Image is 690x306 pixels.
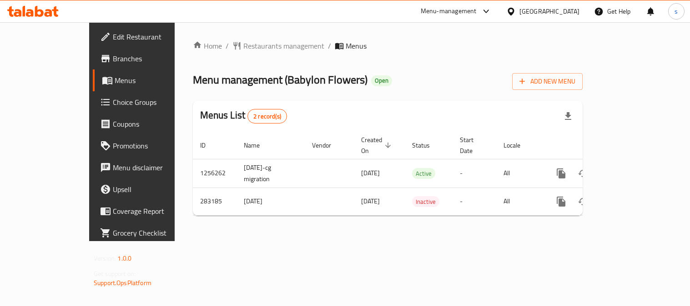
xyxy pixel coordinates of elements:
[412,140,442,151] span: Status
[200,109,287,123] h2: Menus List
[200,140,217,151] span: ID
[113,206,197,217] span: Coverage Report
[113,53,197,64] span: Branches
[412,197,439,207] span: Inactive
[543,132,645,159] th: Actions
[193,132,645,216] table: enhanced table
[93,222,204,244] a: Grocery Checklist
[550,191,572,212] button: more
[244,140,272,151] span: Name
[412,168,435,179] span: Active
[453,159,496,188] td: -
[550,163,572,184] button: more
[193,69,368,90] span: Menu management ( Babylon Flowers )
[371,75,392,86] div: Open
[93,157,204,178] a: Menu disclaimer
[557,105,579,127] div: Export file
[237,159,305,188] td: [DATE]-cg migration
[512,73,583,90] button: Add New Menu
[496,188,543,215] td: All
[412,168,435,179] div: Active
[94,277,151,289] a: Support.OpsPlatform
[93,69,204,91] a: Menus
[248,112,287,121] span: 2 record(s)
[193,159,237,188] td: 1256262
[232,40,324,51] a: Restaurants management
[93,91,204,113] a: Choice Groups
[312,140,343,151] span: Vendor
[93,26,204,48] a: Edit Restaurant
[117,252,131,264] span: 1.0.0
[371,77,392,84] span: Open
[453,188,496,215] td: -
[412,196,439,207] div: Inactive
[226,40,229,51] li: /
[675,6,678,16] span: s
[93,48,204,69] a: Branches
[572,163,594,184] button: Change Status
[93,135,204,157] a: Promotions
[519,76,575,87] span: Add New Menu
[460,134,485,156] span: Start Date
[247,109,287,123] div: Total records count
[421,6,477,17] div: Menu-management
[237,188,305,215] td: [DATE]
[94,252,116,264] span: Version:
[361,195,380,207] span: [DATE]
[519,6,579,16] div: [GEOGRAPHIC_DATA]
[113,118,197,129] span: Coupons
[361,167,380,179] span: [DATE]
[94,268,136,280] span: Get support on:
[193,40,583,51] nav: breadcrumb
[113,140,197,151] span: Promotions
[113,31,197,42] span: Edit Restaurant
[113,227,197,238] span: Grocery Checklist
[504,140,532,151] span: Locale
[93,178,204,200] a: Upsell
[346,40,367,51] span: Menus
[361,134,394,156] span: Created On
[93,200,204,222] a: Coverage Report
[115,75,197,86] span: Menus
[328,40,331,51] li: /
[113,97,197,108] span: Choice Groups
[193,40,222,51] a: Home
[93,113,204,135] a: Coupons
[113,162,197,173] span: Menu disclaimer
[243,40,324,51] span: Restaurants management
[496,159,543,188] td: All
[572,191,594,212] button: Change Status
[193,188,237,215] td: 283185
[113,184,197,195] span: Upsell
